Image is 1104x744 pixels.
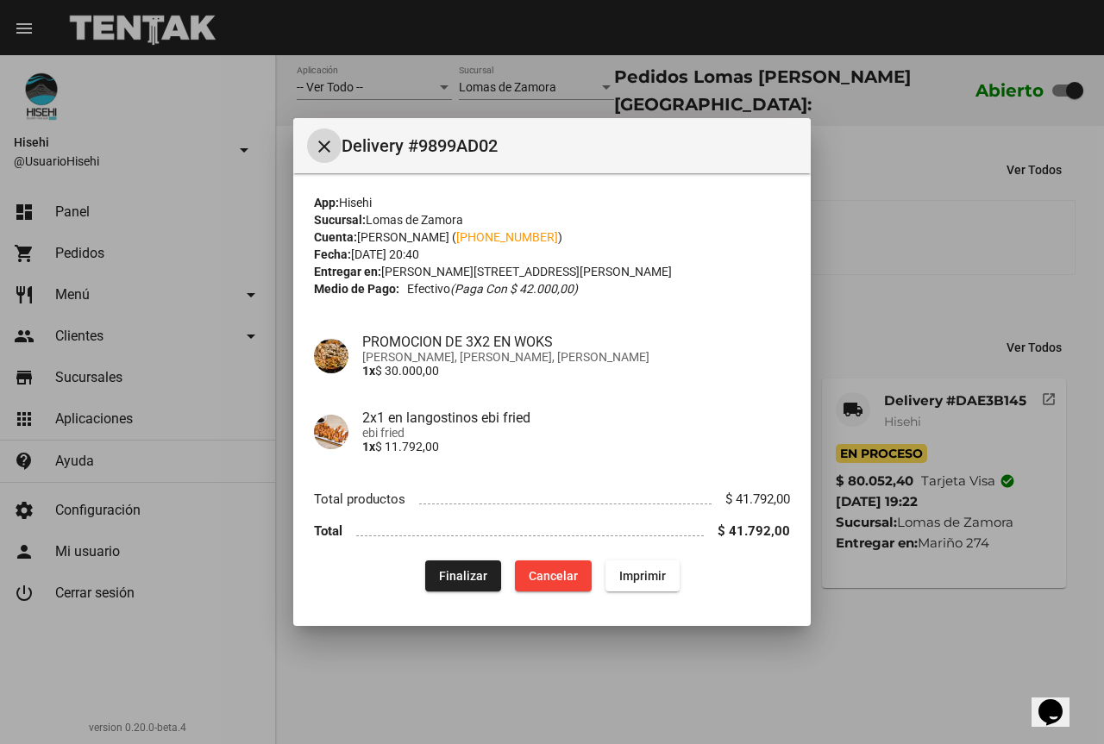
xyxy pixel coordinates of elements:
[314,194,790,211] div: Hisehi
[362,364,375,378] b: 1x
[314,228,790,246] div: [PERSON_NAME] ( )
[362,364,790,378] p: $ 30.000,00
[362,410,790,426] h4: 2x1 en langostinos ebi fried
[407,280,578,297] span: Efectivo
[439,569,487,583] span: Finalizar
[314,339,348,373] img: 975b8145-67bb-4081-9ec6-7530a4e40487.jpg
[314,263,790,280] div: [PERSON_NAME][STREET_ADDRESS][PERSON_NAME]
[314,246,790,263] div: [DATE] 20:40
[362,440,375,453] b: 1x
[307,128,342,163] button: Cerrar
[529,569,578,583] span: Cancelar
[362,334,790,350] h4: PROMOCION DE 3X2 EN WOKS
[362,350,790,364] span: [PERSON_NAME], [PERSON_NAME], [PERSON_NAME]
[314,265,381,278] strong: Entregar en:
[314,415,348,449] img: 36ae70a8-0357-4ab6-9c16-037de2f87b50.jpg
[314,247,351,261] strong: Fecha:
[1032,675,1087,727] iframe: chat widget
[314,484,790,516] li: Total productos $ 41.792,00
[314,196,339,209] strong: App:
[619,569,666,583] span: Imprimir
[515,560,592,591] button: Cancelar
[362,440,790,453] p: $ 11.792,00
[314,211,790,228] div: Lomas de Zamora
[314,136,335,157] mat-icon: Cerrar
[314,516,790,547] li: Total $ 41.792,00
[425,560,501,591] button: Finalizar
[314,280,399,297] strong: Medio de Pago:
[362,426,790,440] span: ebi fried
[605,560,680,591] button: Imprimir
[314,213,366,227] strong: Sucursal:
[342,132,797,159] span: Delivery #9899AD02
[456,230,558,244] a: [PHONE_NUMBER]
[450,282,578,296] i: (Paga con $ 42.000,00)
[314,230,357,244] strong: Cuenta:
